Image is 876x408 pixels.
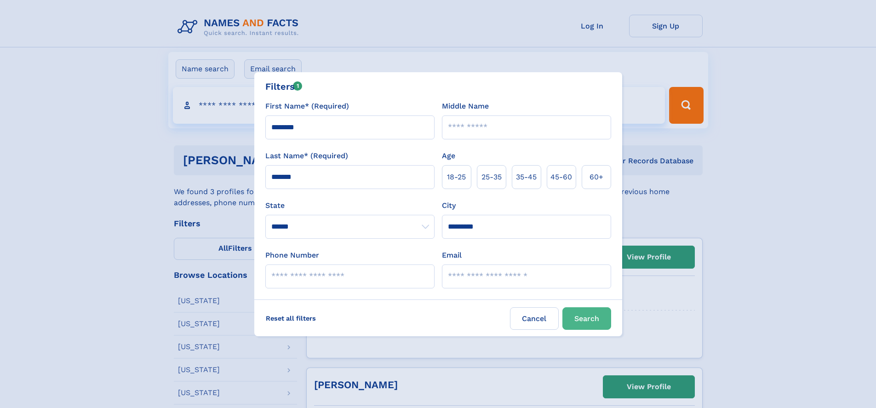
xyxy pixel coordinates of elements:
[442,150,455,161] label: Age
[481,172,502,183] span: 25‑35
[265,250,319,261] label: Phone Number
[265,150,348,161] label: Last Name* (Required)
[562,307,611,330] button: Search
[442,101,489,112] label: Middle Name
[265,200,435,211] label: State
[510,307,559,330] label: Cancel
[516,172,537,183] span: 35‑45
[265,101,349,112] label: First Name* (Required)
[442,200,456,211] label: City
[442,250,462,261] label: Email
[265,80,303,93] div: Filters
[447,172,466,183] span: 18‑25
[550,172,572,183] span: 45‑60
[260,307,322,329] label: Reset all filters
[590,172,603,183] span: 60+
